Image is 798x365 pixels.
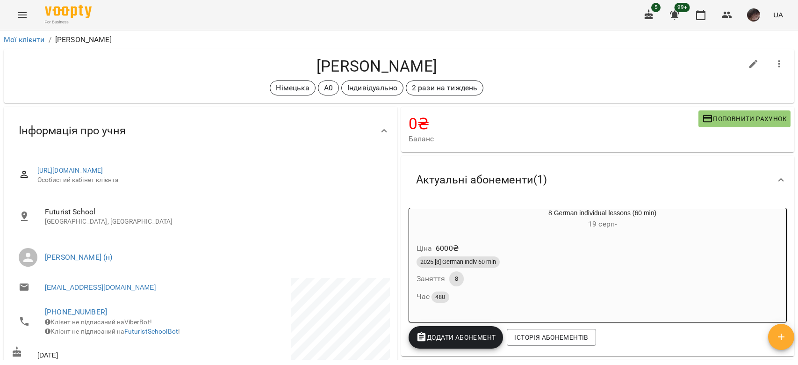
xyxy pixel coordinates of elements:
[588,219,617,228] span: 19 серп -
[270,80,315,95] div: Німецька
[409,326,503,349] button: Додати Абонемент
[651,3,661,12] span: 5
[454,208,751,231] div: 8 German individual lessons (60 min)
[11,57,742,76] h4: [PERSON_NAME]
[431,292,449,302] span: 480
[417,242,432,255] h6: Ціна
[417,290,449,303] h6: Час
[409,208,454,231] div: 8 German individual lessons (60 min)
[449,275,464,283] span: 8
[514,332,588,343] span: Історія абонементів
[409,208,751,314] button: 8 German individual lessons (60 min)19 серп- Ціна6000₴2025 [8] German Indiv 60 minЗаняття8Час 480
[747,8,760,22] img: 297f12a5ee7ab206987b53a38ee76f7e.jpg
[401,156,795,204] div: Актуальні абонементи(1)
[276,82,309,94] p: Німецька
[45,217,382,226] p: [GEOGRAPHIC_DATA], [GEOGRAPHIC_DATA]
[45,328,180,335] span: Клієнт не підписаний на !
[4,35,45,44] a: Мої клієнти
[702,113,787,124] span: Поповнити рахунок
[45,283,156,292] a: [EMAIL_ADDRESS][DOMAIN_NAME]
[45,253,113,262] a: [PERSON_NAME] (н)
[347,82,397,94] p: Індивідуально
[406,80,484,95] div: 2 рази на тиждень
[124,328,179,335] a: FuturistSchoolBot
[37,167,103,174] a: [URL][DOMAIN_NAME]
[769,6,787,23] button: UA
[773,10,783,20] span: UA
[45,318,152,326] span: Клієнт не підписаний на ViberBot!
[45,206,382,218] span: Futurist School
[4,107,397,155] div: Інформація про учня
[45,5,92,18] img: Voopty Logo
[45,307,107,316] a: [PHONE_NUMBER]
[55,34,112,45] p: [PERSON_NAME]
[416,173,547,187] span: Актуальні абонементи ( 1 )
[341,80,403,95] div: Індивідуально
[49,34,51,45] li: /
[19,124,126,138] span: Інформація про учня
[507,329,596,346] button: Історія абонементів
[324,82,333,94] p: А0
[37,175,382,185] span: Особистий кабінет клієнта
[318,80,339,95] div: А0
[417,272,446,285] h6: Заняття
[11,4,34,26] button: Menu
[409,114,698,133] h4: 0 ₴
[4,34,794,45] nav: breadcrumb
[416,332,496,343] span: Додати Абонемент
[698,110,791,127] button: Поповнити рахунок
[409,133,698,145] span: Баланс
[412,82,478,94] p: 2 рази на тиждень
[9,344,201,362] div: [DATE]
[675,3,690,12] span: 99+
[436,243,459,254] p: 6000 ₴
[417,258,500,266] span: 2025 [8] German Indiv 60 min
[45,19,92,25] span: For Business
